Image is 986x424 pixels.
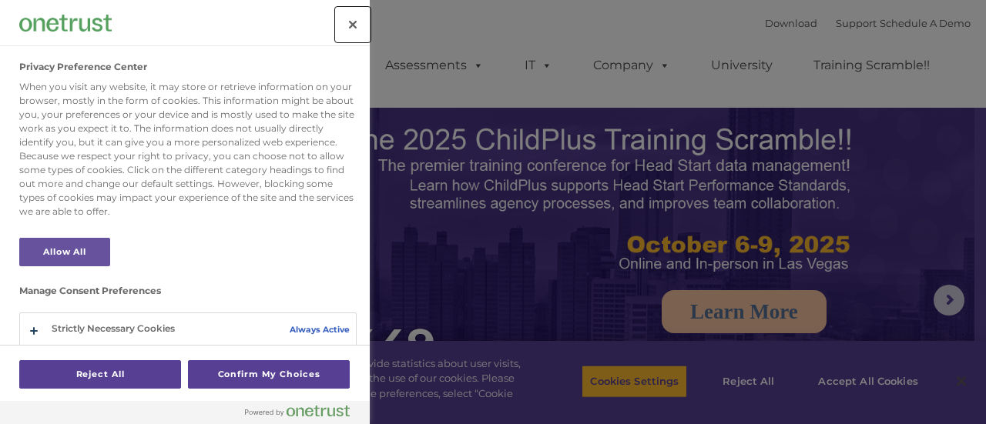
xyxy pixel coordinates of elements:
[188,360,350,389] button: Confirm My Choices
[19,62,147,72] h2: Privacy Preference Center
[19,8,112,38] div: Company Logo
[214,102,261,113] span: Last name
[19,238,110,266] button: Allow All
[214,165,280,176] span: Phone number
[245,405,362,424] a: Powered by OneTrust Opens in a new Tab
[19,15,112,31] img: Company Logo
[336,8,370,42] button: Close
[19,285,357,304] h3: Manage Consent Preferences
[19,360,181,389] button: Reject All
[19,80,357,219] div: When you visit any website, it may store or retrieve information on your browser, mostly in the f...
[245,405,350,417] img: Powered by OneTrust Opens in a new Tab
